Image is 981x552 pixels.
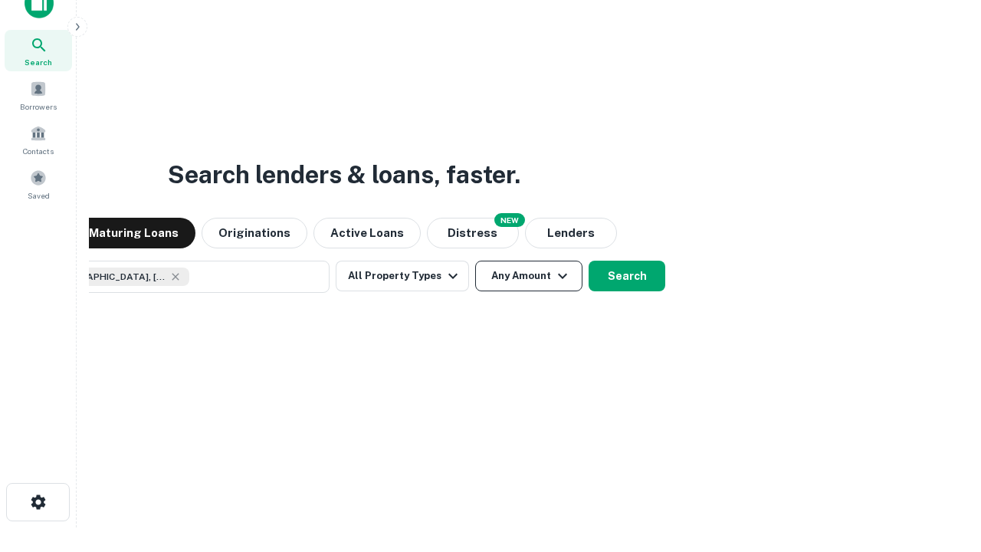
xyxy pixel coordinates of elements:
button: Search distressed loans with lien and other non-mortgage details. [427,218,519,248]
button: Active Loans [313,218,421,248]
span: Saved [28,189,50,202]
button: Any Amount [475,261,582,291]
button: Lenders [525,218,617,248]
a: Saved [5,163,72,205]
a: Search [5,30,72,71]
a: Borrowers [5,74,72,116]
button: [GEOGRAPHIC_DATA], [GEOGRAPHIC_DATA], [GEOGRAPHIC_DATA] [23,261,330,293]
span: Borrowers [20,100,57,113]
iframe: Chat Widget [904,429,981,503]
h3: Search lenders & loans, faster. [168,156,520,193]
div: NEW [494,213,525,227]
button: Maturing Loans [72,218,195,248]
a: Contacts [5,119,72,160]
span: Search [25,56,52,68]
span: [GEOGRAPHIC_DATA], [GEOGRAPHIC_DATA], [GEOGRAPHIC_DATA] [51,270,166,284]
button: Originations [202,218,307,248]
button: All Property Types [336,261,469,291]
span: Contacts [23,145,54,157]
button: Search [589,261,665,291]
